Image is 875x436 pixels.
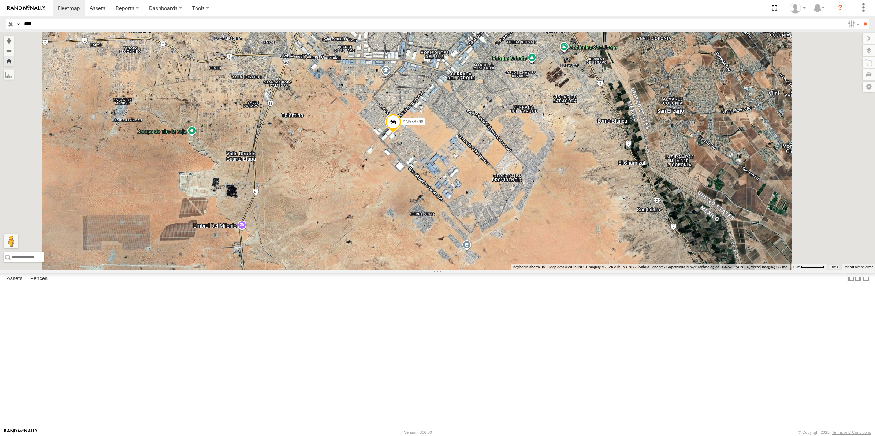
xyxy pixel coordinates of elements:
[832,430,871,435] a: Terms and Conditions
[787,3,808,14] div: Roberto Garcia
[834,2,846,14] i: ?
[4,46,14,56] button: Zoom out
[404,430,432,435] div: Version: 306.00
[4,56,14,66] button: Zoom Home
[7,5,45,11] img: rand-logo.svg
[793,265,801,269] span: 1 km
[847,273,854,284] label: Dock Summary Table to the Left
[4,69,14,80] label: Measure
[4,234,18,248] button: Drag Pegman onto the map to open Street View
[862,273,870,284] label: Hide Summary Table
[844,265,873,269] a: Report a map error
[798,430,871,435] div: © Copyright 2025 -
[4,36,14,46] button: Zoom in
[15,19,21,29] label: Search Query
[549,265,788,269] span: Map data ©2025 INEGI Imagery ©2025 Airbus, CNES / Airbus, Landsat / Copernicus, Maxar Technologie...
[790,264,827,270] button: Map Scale: 1 km per 61 pixels
[4,429,38,436] a: Visit our Website
[854,273,862,284] label: Dock Summary Table to the Right
[863,82,875,92] label: Map Settings
[27,274,51,284] label: Fences
[845,19,861,29] label: Search Filter Options
[830,266,838,268] a: Terms
[513,264,545,270] button: Keyboard shortcuts
[403,119,424,124] span: AN538798
[3,274,26,284] label: Assets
